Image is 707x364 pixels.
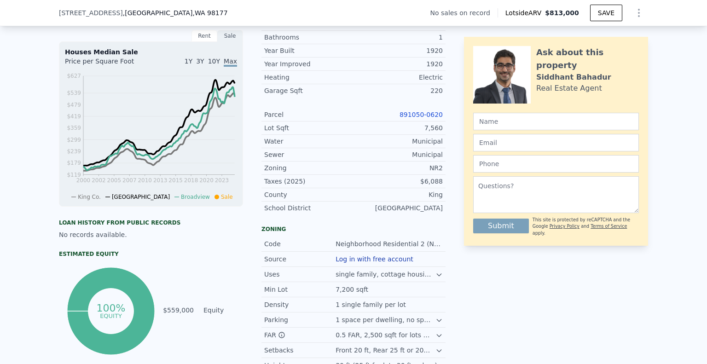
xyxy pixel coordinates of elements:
div: This site is protected by reCAPTCHA and the Google and apply. [533,217,639,237]
input: Name [473,113,639,130]
a: Privacy Policy [550,224,580,229]
div: Taxes (2025) [264,177,353,186]
tspan: $419 [67,113,81,120]
div: Garage Sqft [264,86,353,95]
div: 7,200 sqft [336,285,370,294]
div: 7,560 [353,123,443,133]
tspan: $119 [67,172,81,178]
tspan: 2015 [168,177,183,184]
tspan: 2023 [215,177,229,184]
div: Source [264,254,336,264]
td: Equity [202,305,243,315]
span: , [GEOGRAPHIC_DATA] [123,8,228,17]
div: Year Improved [264,59,353,69]
div: Electric [353,73,443,82]
div: Uses [264,270,336,279]
span: Max [224,58,237,67]
div: No sales on record [430,8,498,17]
div: Year Built [264,46,353,55]
tspan: 2013 [153,177,168,184]
span: 1Y [185,58,192,65]
div: 0.5 FAR, 2,500 sqft for lots under 5,000 sqft [336,330,435,340]
div: Front 20 ft, Rear 25 ft or 20% of lot depth (min. 10 ft), Side 5 ft [336,346,435,355]
div: 1 [353,33,443,42]
div: $6,088 [353,177,443,186]
div: Rent [191,30,217,42]
div: Estimated Equity [59,250,243,258]
tspan: 2018 [184,177,198,184]
div: Min Lot [264,285,336,294]
div: single family, cottage housing, rowhouses, townhouses, apartments, and accessory dwellings [336,270,435,279]
div: 1 single family per lot [336,300,408,309]
div: Loan history from public records [59,219,243,226]
div: FAR [264,330,336,340]
div: Setbacks [264,346,336,355]
div: 1 space per dwelling, no spaces for ADUs [336,315,435,324]
span: Broadview [181,194,210,200]
span: , WA 98177 [192,9,227,17]
div: 220 [353,86,443,95]
a: Terms of Service [591,224,627,229]
div: Parcel [264,110,353,119]
span: 3Y [196,58,204,65]
td: $559,000 [162,305,194,315]
div: Parking [264,315,336,324]
div: Neighborhood Residential 2 (NR2) [336,239,443,248]
tspan: equity [100,312,122,319]
div: Zoning [261,225,446,233]
tspan: 2000 [76,177,91,184]
div: Bathrooms [264,33,353,42]
span: Lotside ARV [505,8,545,17]
div: NR2 [353,163,443,173]
div: Houses Median Sale [65,47,237,57]
div: Real Estate Agent [536,83,602,94]
div: Lot Sqft [264,123,353,133]
div: 1920 [353,59,443,69]
div: Siddhant Bahadur [536,72,611,83]
span: 10Y [208,58,220,65]
tspan: $359 [67,125,81,131]
div: Zoning [264,163,353,173]
div: Sewer [264,150,353,159]
span: [GEOGRAPHIC_DATA] [112,194,170,200]
div: Density [264,300,336,309]
tspan: $239 [67,148,81,155]
span: Sale [221,194,233,200]
div: [GEOGRAPHIC_DATA] [353,203,443,213]
div: Municipal [353,137,443,146]
span: King Co. [78,194,101,200]
tspan: 2002 [92,177,106,184]
tspan: 100% [96,302,125,314]
tspan: $179 [67,160,81,166]
div: Ask about this property [536,46,639,72]
button: Show Options [630,4,648,22]
span: $813,000 [545,9,579,17]
tspan: $627 [67,73,81,79]
tspan: 2020 [199,177,214,184]
tspan: $299 [67,137,81,143]
div: No records available. [59,230,243,239]
div: King [353,190,443,199]
a: 891050-0620 [400,111,443,118]
tspan: 2005 [107,177,122,184]
div: Sale [217,30,243,42]
input: Email [473,134,639,151]
input: Phone [473,155,639,173]
span: [STREET_ADDRESS] [59,8,123,17]
div: Water [264,137,353,146]
button: Log in with free account [336,255,413,263]
div: Code [264,239,336,248]
div: School District [264,203,353,213]
div: Heating [264,73,353,82]
button: SAVE [590,5,622,21]
div: Price per Square Foot [65,57,151,71]
div: County [264,190,353,199]
tspan: 2010 [138,177,152,184]
button: Submit [473,219,529,233]
div: 1920 [353,46,443,55]
tspan: $479 [67,102,81,108]
tspan: 2007 [122,177,137,184]
tspan: $539 [67,90,81,96]
div: Municipal [353,150,443,159]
